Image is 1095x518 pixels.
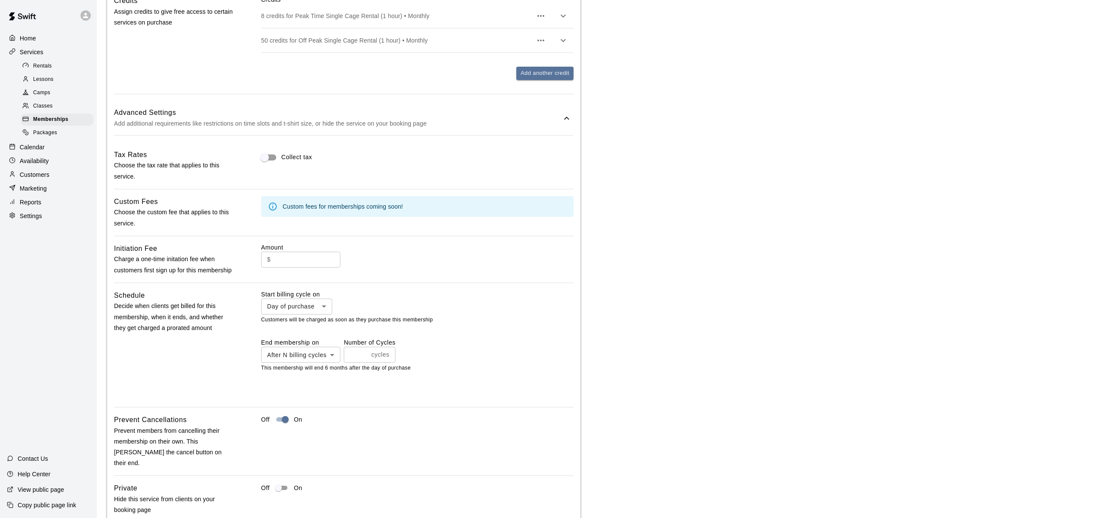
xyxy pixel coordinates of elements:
div: Lessons [21,74,93,86]
p: Off [261,484,270,493]
label: Amount [261,244,284,251]
div: 50 credits for Off Peak Single Cage Rental (1 hour) • Monthly [261,28,574,52]
div: 8 credits for Peak Time Single Cage Rental (1 hour) • Monthly [261,4,574,28]
a: Lessons [21,73,97,86]
h6: Prevent Cancellations [114,414,187,425]
h6: Initiation Fee [114,243,157,254]
span: Classes [33,102,52,111]
label: Number of Cycles [344,338,395,347]
span: Collect tax [281,153,312,162]
h6: Schedule [114,290,145,301]
div: Camps [21,87,93,99]
p: Charge a one-time initation fee when customers first sign up for this membership [114,254,234,275]
a: Packages [21,126,97,140]
a: Camps [21,86,97,100]
p: Help Center [18,470,50,478]
p: Assign credits to give free access to certain services on purchase [114,6,234,28]
p: $ [267,255,271,264]
p: Settings [20,212,42,220]
span: Rentals [33,62,52,71]
label: End membership on [261,338,340,347]
div: Classes [21,100,93,112]
p: Customers [20,170,49,179]
p: Marketing [20,184,47,193]
p: View public page [18,485,64,494]
div: After N billing cycles [261,347,340,363]
div: Custom fees for memberships coming soon! [283,199,403,214]
p: Availability [20,157,49,165]
span: Lessons [33,75,54,84]
p: Off [261,415,270,424]
a: Home [7,32,90,45]
p: Hide this service from clients on your booking page [114,494,234,515]
p: Prevent members from cancelling their membership on their own. This [PERSON_NAME] the cancel butt... [114,425,234,469]
p: Services [20,48,43,56]
span: Camps [33,89,50,97]
p: This membership will end 6 months after the day of purchase [261,364,574,373]
h6: Tax Rates [114,149,147,160]
div: Day of purchase [261,299,332,314]
p: 8 credits for Peak Time Single Cage Rental (1 hour) • Monthly [261,12,532,20]
div: Memberships [21,114,93,126]
p: Choose the tax rate that applies to this service. [114,160,234,182]
p: Decide when clients get billed for this membership, when it ends, and whether they get charged a ... [114,301,234,333]
a: Availability [7,154,90,167]
p: On [294,415,302,424]
p: Copy public page link [18,501,76,509]
button: Add another credit [516,67,574,80]
h6: Private [114,483,137,494]
p: Home [20,34,36,43]
h6: Advanced Settings [114,107,561,118]
p: Calendar [20,143,45,151]
p: On [294,484,302,493]
label: Start billing cycle on [261,290,332,299]
div: Advanced SettingsAdd additional requirements like restrictions on time slots and t-shirt size, or... [114,101,574,135]
span: Packages [33,129,57,137]
p: cycles [371,350,389,359]
p: 50 credits for Off Peak Single Cage Rental (1 hour) • Monthly [261,36,532,45]
p: Customers will be charged as soon as they purchase this membership [261,316,574,324]
p: Reports [20,198,41,207]
a: Rentals [21,59,97,73]
span: Memberships [33,115,68,124]
p: Choose the custom fee that applies to this service. [114,207,234,228]
a: Classes [21,100,97,113]
a: Reports [7,196,90,209]
p: Add additional requirements like restrictions on time slots and t-shirt size, or hide the service... [114,118,561,129]
a: Settings [7,210,90,222]
div: Packages [21,127,93,139]
a: Marketing [7,182,90,195]
a: Customers [7,168,90,181]
a: Calendar [7,141,90,154]
p: Contact Us [18,454,48,463]
a: Memberships [21,113,97,126]
a: Services [7,46,90,59]
div: Rentals [21,60,93,72]
h6: Custom Fees [114,196,158,207]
